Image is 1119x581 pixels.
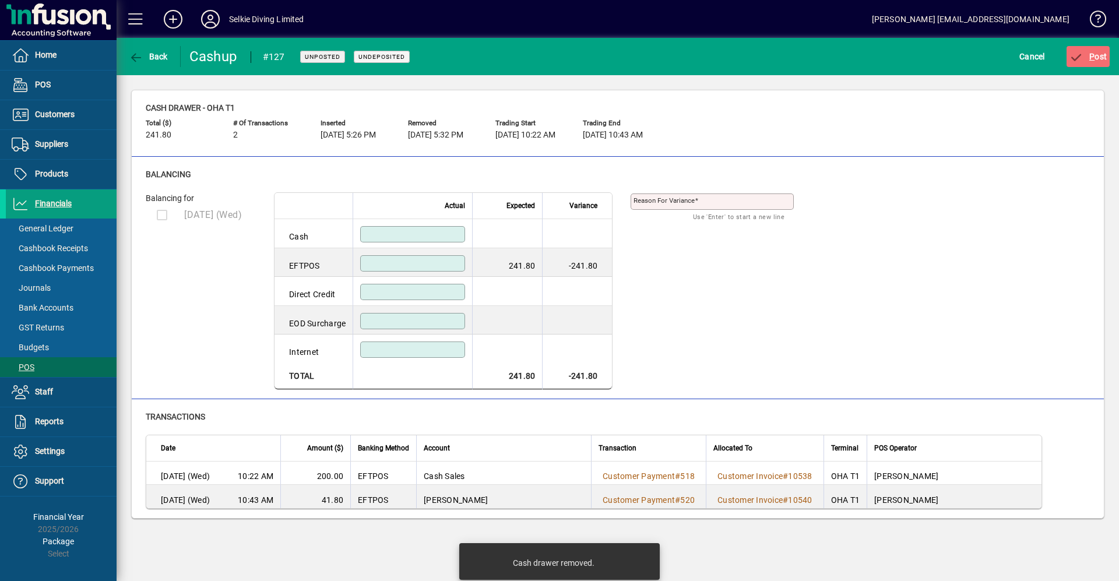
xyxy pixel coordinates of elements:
span: # of Transactions [233,119,303,127]
td: -241.80 [542,363,612,389]
a: Staff [6,378,117,407]
a: Customer Invoice#10538 [713,470,817,483]
span: # [783,471,788,481]
a: Products [6,160,117,189]
span: 10540 [788,495,812,505]
span: [DATE] (Wed) [161,470,210,482]
span: 520 [680,495,695,505]
span: Financial Year [33,512,84,522]
td: Cash [275,219,353,248]
span: Home [35,50,57,59]
span: Transactions [146,412,205,421]
button: Back [126,46,171,67]
span: Removed [408,119,478,127]
span: 2 [233,131,238,140]
div: Cash drawer removed. [513,557,594,569]
span: Cashbook Payments [12,263,94,273]
div: #127 [263,48,285,66]
span: 241.80 [146,131,171,140]
span: Bank Accounts [12,303,73,312]
span: 518 [680,471,695,481]
td: Total [275,363,353,389]
span: POS [12,362,34,372]
td: EFTPOS [275,248,353,277]
span: Undeposited [358,53,405,61]
span: Reports [35,417,64,426]
span: Customer Invoice [717,471,783,481]
span: # [675,471,680,481]
td: EFTPOS [350,485,416,508]
td: Internet [275,334,353,363]
span: Cancel [1019,47,1045,66]
span: Cashbook Receipts [12,244,88,253]
span: Balancing [146,170,191,179]
span: Journals [12,283,51,293]
span: Allocated To [713,442,752,455]
span: Transaction [599,442,636,455]
span: Expected [506,199,535,212]
td: OHA T1 [824,485,867,508]
a: Cashbook Receipts [6,238,117,258]
div: Selkie Diving Limited [229,10,304,29]
a: Cashbook Payments [6,258,117,278]
span: Suppliers [35,139,68,149]
span: GST Returns [12,323,64,332]
td: Cash Sales [416,462,591,485]
span: [DATE] 10:43 AM [583,131,643,140]
a: GST Returns [6,318,117,337]
span: General Ledger [12,224,73,233]
div: Balancing for [146,192,262,205]
span: Products [35,169,68,178]
span: Unposted [305,53,340,61]
span: Trading start [495,119,565,127]
span: Cash drawer - OHA T1 [146,103,235,112]
a: Reports [6,407,117,436]
mat-hint: Use 'Enter' to start a new line [693,210,784,223]
td: 41.80 [280,485,350,508]
a: General Ledger [6,219,117,238]
span: [DATE] (Wed) [161,494,210,506]
a: Knowledge Base [1081,2,1104,40]
span: 10:22 AM [238,470,273,482]
span: Terminal [831,442,858,455]
td: Direct Credit [275,277,353,306]
td: [PERSON_NAME] [867,485,1041,508]
span: [DATE] 5:26 PM [321,131,376,140]
a: POS [6,357,117,377]
span: Inserted [321,119,390,127]
span: Total ($) [146,119,216,127]
span: Actual [445,199,465,212]
span: [DATE] 10:22 AM [495,131,555,140]
span: Customer Invoice [717,495,783,505]
td: EOD Surcharge [275,306,353,335]
td: [PERSON_NAME] [416,485,591,508]
span: POS [35,80,51,89]
button: Add [154,9,192,30]
a: Customers [6,100,117,129]
span: Date [161,442,175,455]
span: Customer Payment [603,471,675,481]
td: OHA T1 [824,462,867,485]
td: -241.80 [542,248,612,277]
span: Customers [35,110,75,119]
td: EFTPOS [350,462,416,485]
div: Cashup [189,47,239,66]
span: 10538 [788,471,812,481]
td: 200.00 [280,462,350,485]
span: Banking Method [358,442,409,455]
span: P [1089,52,1095,61]
span: # [783,495,788,505]
button: Profile [192,9,229,30]
span: # [675,495,680,505]
a: Support [6,467,117,496]
span: Back [129,52,168,61]
div: [PERSON_NAME] [EMAIL_ADDRESS][DOMAIN_NAME] [872,10,1069,29]
a: Budgets [6,337,117,357]
span: 10:43 AM [238,494,273,506]
span: Trading end [583,119,653,127]
span: Budgets [12,343,49,352]
button: Post [1067,46,1110,67]
a: Customer Payment#518 [599,470,699,483]
a: Suppliers [6,130,117,159]
span: Staff [35,387,53,396]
